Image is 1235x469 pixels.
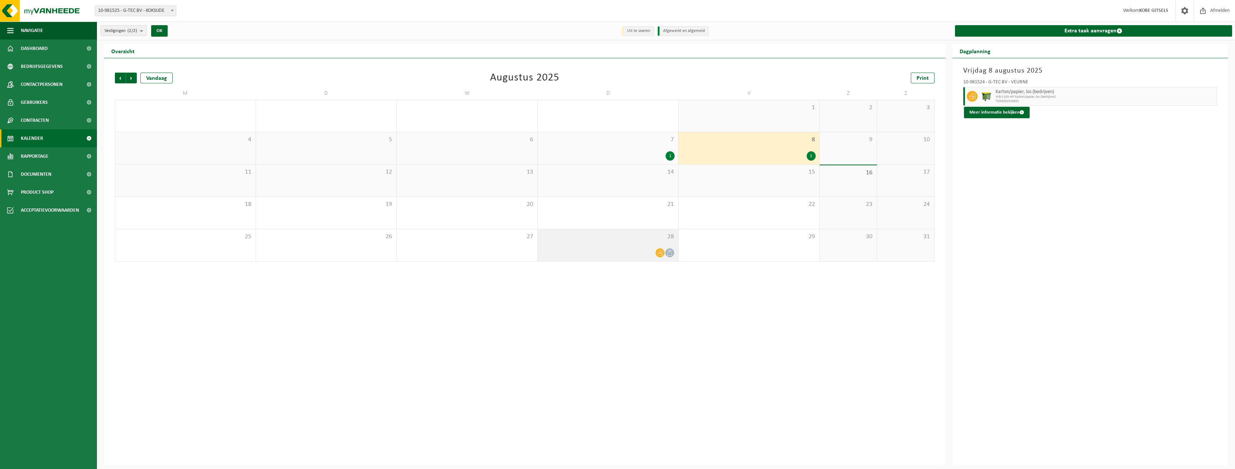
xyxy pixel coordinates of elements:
span: Vorige [115,73,126,83]
span: 9 [823,136,873,144]
span: 4 [119,136,252,144]
span: 15 [682,168,816,176]
span: 24 [881,201,931,208]
span: 7 [541,136,675,144]
td: D [538,87,679,100]
span: 23 [823,201,873,208]
span: Rapportage [21,147,48,165]
h3: Vrijdag 8 augustus 2025 [963,65,1217,76]
span: 26 [260,233,393,241]
h2: Dagplanning [952,44,998,58]
span: 17 [881,168,931,176]
span: Acceptatievoorwaarden [21,201,79,219]
span: 13 [400,168,534,176]
count: (2/2) [127,28,137,33]
div: 1 [666,151,675,161]
td: Z [820,87,877,100]
span: WB-1100-HP karton/papier, los (bedrijven) [996,95,1215,99]
span: Vestigingen [104,26,137,36]
a: Print [911,73,935,83]
span: 6 [400,136,534,144]
span: Dashboard [21,40,48,58]
img: WB-1100-HPE-GN-50 [981,91,992,102]
span: 3 [881,104,931,112]
button: Vestigingen(2/2) [101,25,147,36]
span: 20 [400,201,534,208]
div: Vandaag [140,73,173,83]
div: Augustus 2025 [490,73,559,83]
span: 19 [260,201,393,208]
div: 1 [807,151,816,161]
span: Contracten [21,111,49,129]
span: 30 [823,233,873,241]
span: 29 [682,233,816,241]
span: Gebruikers [21,93,48,111]
span: 16 [823,169,873,177]
li: Uit te voeren [622,26,654,36]
li: Afgewerkt en afgemeld [658,26,709,36]
span: 28 [541,233,675,241]
td: V [679,87,820,100]
span: 1 [682,104,816,112]
span: Documenten [21,165,51,183]
span: 25 [119,233,252,241]
span: Kalender [21,129,43,147]
span: 22 [682,201,816,208]
span: 21 [541,201,675,208]
button: OK [151,25,168,37]
span: Volgende [126,73,137,83]
span: 10-981525 - G-TEC BV - KOKSIJDE [95,6,176,16]
span: Karton/papier, los (bedrijven) [996,89,1215,95]
span: Product Shop [21,183,53,201]
span: 10-981525 - G-TEC BV - KOKSIJDE [95,5,176,16]
span: 5 [260,136,393,144]
td: D [256,87,397,100]
button: Meer informatie bekijken [964,107,1030,118]
span: Print [917,75,929,81]
a: Extra taak aanvragen [955,25,1232,37]
td: Z [877,87,935,100]
span: 8 [682,136,816,144]
span: 11 [119,168,252,176]
span: 12 [260,168,393,176]
td: M [115,87,256,100]
span: 10 [881,136,931,144]
span: Contactpersonen [21,75,62,93]
span: 31 [881,233,931,241]
div: 10-981524 - G-TEC BV - VEURNE [963,80,1217,87]
span: T250002343851 [996,99,1215,104]
h2: Overzicht [104,44,142,58]
span: 2 [823,104,873,112]
strong: KOBE GITSELS [1139,8,1168,13]
td: W [397,87,538,100]
span: Navigatie [21,22,43,40]
span: 14 [541,168,675,176]
span: 18 [119,201,252,208]
span: Bedrijfsgegevens [21,58,63,75]
span: 27 [400,233,534,241]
